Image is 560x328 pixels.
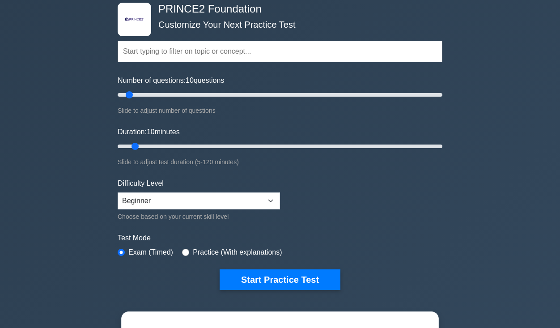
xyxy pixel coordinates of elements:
[118,41,442,62] input: Start typing to filter on topic or concept...
[118,233,442,243] label: Test Mode
[155,3,399,16] h4: PRINCE2 Foundation
[186,77,194,84] span: 10
[193,247,282,258] label: Practice (With explanations)
[118,75,224,86] label: Number of questions: questions
[118,127,180,137] label: Duration: minutes
[118,178,164,189] label: Difficulty Level
[147,128,155,136] span: 10
[128,247,173,258] label: Exam (Timed)
[118,105,442,116] div: Slide to adjust number of questions
[118,211,280,222] div: Choose based on your current skill level
[220,269,340,290] button: Start Practice Test
[118,157,442,167] div: Slide to adjust test duration (5-120 minutes)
